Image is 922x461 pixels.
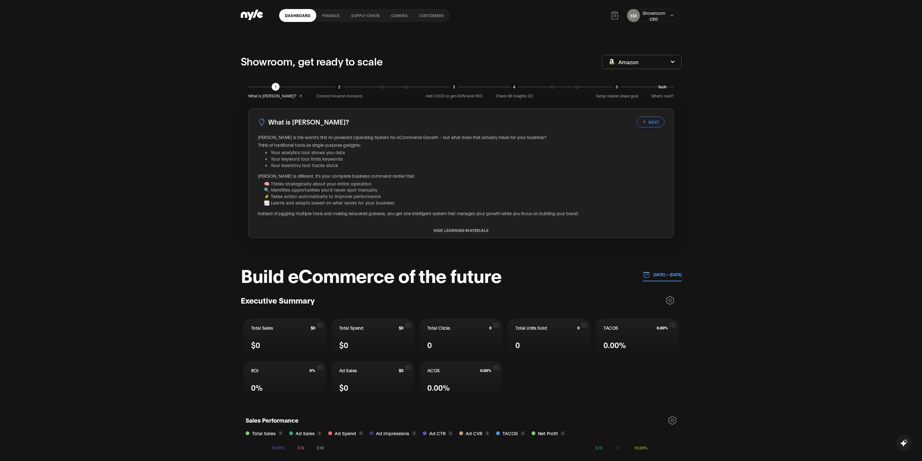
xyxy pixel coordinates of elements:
[643,10,665,16] div: Showroom
[485,431,490,436] button: i
[412,431,416,436] button: i
[627,9,640,22] button: SM
[603,339,626,350] span: 0.00%
[248,93,297,99] span: What is [PERSON_NAME]?
[264,199,664,206] li: 📈 Learns and adapts based on what works for your business
[659,83,666,91] div: NaN
[399,326,403,330] span: $0
[311,326,315,330] span: $0
[278,431,283,436] button: i
[271,149,664,155] li: Your analytics tool shows you data
[336,83,343,91] div: 2
[515,325,547,331] span: Total Units Sold
[651,93,674,99] span: What’s next?
[515,339,520,350] span: 0
[385,9,413,22] a: Canvas
[271,162,664,168] li: Your inventory tool tracks stock
[241,265,502,285] h1: Build eCommerce of the future
[427,325,450,331] span: Total Clicks
[345,9,385,22] a: Supply chain
[643,10,665,22] button: ShowroomCEO
[251,367,258,374] span: ROI
[420,319,502,356] button: Total Clicks00
[339,367,357,374] span: Ad Sales
[264,193,664,199] li: ⚡ Takes action automatically to improve performance
[413,9,450,22] a: Customers
[264,180,664,187] li: 🧠 Thinks strategically about your entire operation
[246,416,299,426] h1: Sales Performance
[429,430,446,437] span: Ad CTR
[271,155,664,162] li: Your keyword tool finds keywords
[650,272,682,277] p: [DATE] — [DATE]
[251,382,263,393] span: 0%
[603,325,618,331] span: TACOS
[643,16,665,22] div: CEO
[316,9,345,22] a: finance
[279,9,316,22] a: Dashboard
[296,430,315,437] span: Ad Sales
[251,339,260,350] span: $0
[317,445,324,450] tspan: $10
[243,319,326,356] button: Total Sales$0$0
[602,55,682,69] button: Amazon
[448,431,453,436] button: i
[241,295,315,305] h3: Executive Summary
[252,430,276,437] span: Total Sales
[272,83,279,91] div: 1
[426,93,483,99] span: Add COGS to get ASIN level ROI
[496,93,533,99] span: Check MI Insights 0/2
[427,367,440,374] span: ACOS
[618,58,638,65] span: Amazon
[298,445,304,450] tspan: $10
[251,325,273,331] span: Total Sales
[339,325,363,331] span: Total Spend
[508,319,591,356] button: Total Units Sold00
[420,361,502,399] button: ACOS0.00%0.00%
[634,445,648,450] tspan: 10.00%
[480,368,491,373] span: 0.00%
[331,319,414,356] button: Total Spend$0$0
[258,210,664,216] p: Instead of juggling multiple tools and making educated guesses, you get one intelligent system th...
[268,117,349,127] h3: What is [PERSON_NAME]?
[399,368,403,373] span: $0
[309,368,315,373] span: 0%
[521,431,525,436] button: i
[595,445,602,450] tspan: $10
[258,142,664,148] p: Think of traditional tools as single-purpose gadgets:
[258,134,664,140] p: [PERSON_NAME] is the world's first AI-powered Operating System for eCommerce Growth – but what do...
[258,118,266,126] img: LightBulb
[241,53,383,69] p: Showroom, get ready to scale
[538,430,558,437] span: Net Profit
[643,268,682,281] button: [DATE] — [DATE]
[339,382,348,393] span: $0
[466,430,482,437] span: Ad CVR
[596,319,679,356] button: TACOS0.00%0.00%
[376,430,409,437] span: Ad Impressions
[427,339,432,350] span: 0
[596,93,638,99] span: Setup market share goal
[561,431,565,436] button: i
[331,361,414,399] button: Ad Sales$0$0
[615,445,619,450] tspan: 10
[271,445,285,450] tspan: 10.00%
[489,326,491,330] span: 0
[609,59,615,65] img: Amazon
[502,430,518,437] span: TACOS
[316,93,362,99] span: Connect Amazon Accounts
[613,83,621,91] div: 5
[657,326,668,330] span: 0.00%
[450,83,458,91] div: 3
[317,431,322,436] button: i
[243,361,326,399] button: ROI0%0%
[636,116,664,127] button: NEXT
[643,271,650,278] img: 01.01.24 — 07.01.24
[264,186,664,193] li: 🔍 Identifies opportunities you'd never spot manually
[249,228,674,233] button: HIDE LEARNING MATERIALS
[339,339,348,350] span: $0
[427,382,450,393] span: 0.00%
[359,431,363,436] button: i
[577,326,580,330] span: 0
[511,83,518,91] div: 4
[258,173,664,179] p: [PERSON_NAME] is different. It's your complete business command center that:
[335,430,356,437] span: Ad Spend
